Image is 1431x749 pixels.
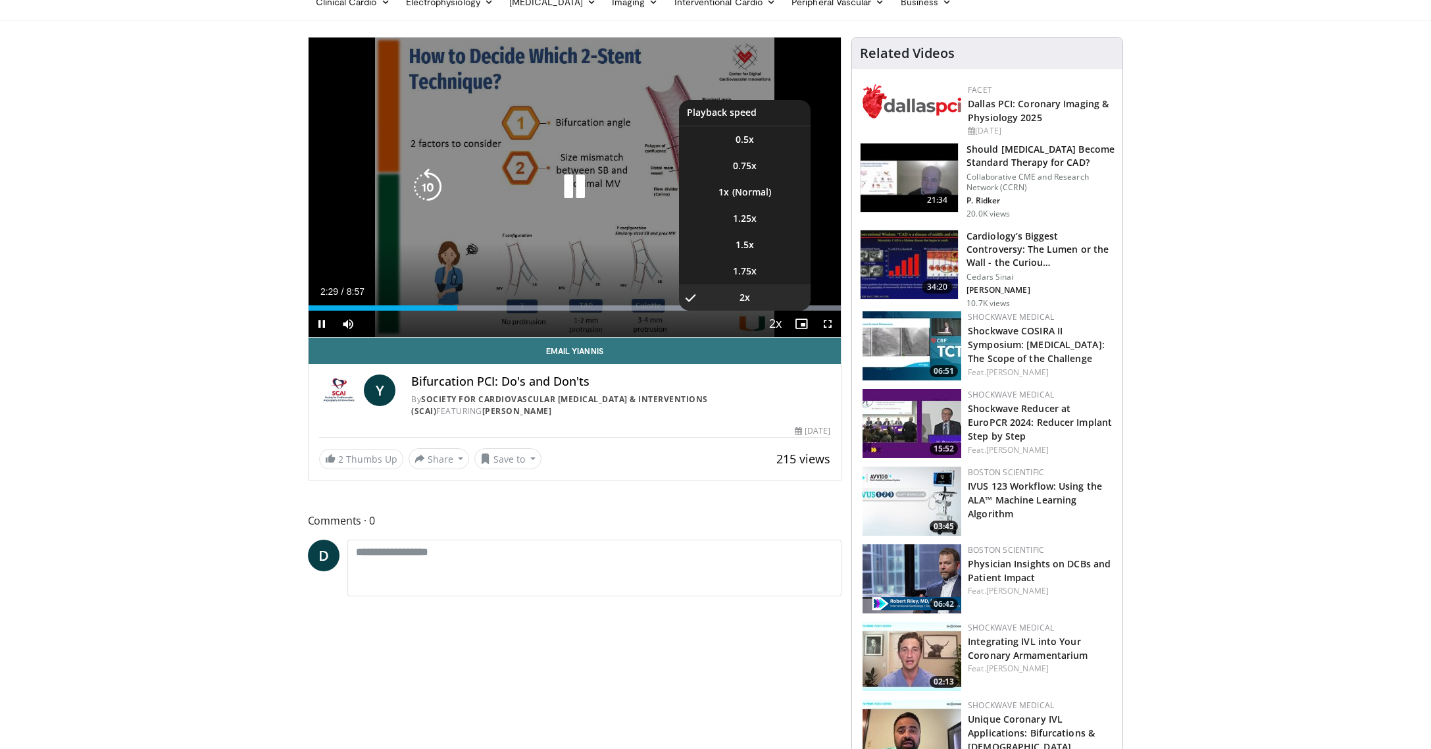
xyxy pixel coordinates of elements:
[338,453,343,465] span: 2
[411,394,830,417] div: By FEATURING
[968,311,1054,323] a: Shockwave Medical
[364,374,395,406] a: Y
[930,521,958,532] span: 03:45
[863,544,961,613] img: 3d4c4166-a96d-499e-9f9b-63b7ac983da6.png.150x105_q85_crop-smart_upscale.png
[968,622,1054,633] a: Shockwave Medical
[308,540,339,571] a: D
[930,365,958,377] span: 06:51
[922,194,953,207] span: 21:34
[968,324,1105,365] a: Shockwave COSIRA II Symposium: [MEDICAL_DATA]: The Scope of the Challenge
[968,367,1112,378] div: Feat.
[309,38,841,338] video-js: Video Player
[968,635,1088,661] a: Integrating IVL into Your Coronary Armamentarium
[967,172,1115,193] p: Collaborative CME and Research Network (CCRN)
[736,133,754,146] span: 0.5x
[968,444,1112,456] div: Feat.
[733,212,757,225] span: 1.25x
[968,467,1044,478] a: Boston Scientific
[968,97,1109,124] a: Dallas PCI: Coronary Imaging & Physiology 2025
[863,389,961,458] img: fadbcca3-3c72-4f96-a40d-f2c885e80660.150x105_q85_crop-smart_upscale.jpg
[309,305,841,311] div: Progress Bar
[922,280,953,294] span: 34:20
[967,209,1010,219] p: 20.0K views
[863,389,961,458] a: 15:52
[736,238,754,251] span: 1.5x
[968,557,1111,584] a: Physician Insights on DCBs and Patient Impact
[319,449,403,469] a: 2 Thumbs Up
[986,444,1049,455] a: [PERSON_NAME]
[968,84,992,95] a: FACET
[967,143,1115,169] h3: Should [MEDICAL_DATA] Become Standard Therapy for CAD?
[474,448,541,469] button: Save to
[986,663,1049,674] a: [PERSON_NAME]
[776,451,830,467] span: 215 views
[860,143,1115,219] a: 21:34 Should [MEDICAL_DATA] Become Standard Therapy for CAD? Collaborative CME and Research Netwo...
[482,405,552,417] a: [PERSON_NAME]
[968,402,1112,442] a: Shockwave Reducer at EuroPCR 2024: Reducer Implant Step by Step
[986,367,1049,378] a: [PERSON_NAME]
[863,311,961,380] img: c35ce14a-3a80-4fd3-b91e-c59d4b4f33e6.150x105_q85_crop-smart_upscale.jpg
[863,311,961,380] a: 06:51
[411,394,708,417] a: Society for Cardiovascular [MEDICAL_DATA] & Interventions (SCAI)
[930,676,958,688] span: 02:13
[968,585,1112,597] div: Feat.
[309,338,841,364] a: Email Yiannis
[968,663,1112,675] div: Feat.
[795,425,830,437] div: [DATE]
[320,286,338,297] span: 2:29
[319,374,359,406] img: Society for Cardiovascular Angiography & Interventions (SCAI)
[930,443,958,455] span: 15:52
[341,286,344,297] span: /
[986,585,1049,596] a: [PERSON_NAME]
[863,84,961,118] img: 939357b5-304e-4393-95de-08c51a3c5e2a.png.150x105_q85_autocrop_double_scale_upscale_version-0.2.png
[968,544,1044,555] a: Boston Scientific
[335,311,361,337] button: Mute
[863,467,961,536] a: 03:45
[967,195,1115,206] p: P. Ridker
[968,480,1102,520] a: IVUS 123 Workflow: Using the ALA™ Machine Learning Algorithm
[967,272,1115,282] p: Cedars Sinai
[863,622,961,691] img: adf1c163-93e5-45e2-b520-fc626b6c9d57.150x105_q85_crop-smart_upscale.jpg
[863,622,961,691] a: 02:13
[308,512,842,529] span: Comments 0
[930,598,958,610] span: 06:42
[968,125,1112,137] div: [DATE]
[967,230,1115,269] h3: Cardiology’s Biggest Controversy: The Lumen or the Wall - the Curiou…
[968,389,1054,400] a: Shockwave Medical
[733,265,757,278] span: 1.75x
[815,311,841,337] button: Fullscreen
[968,700,1054,711] a: Shockwave Medical
[860,230,1115,309] a: 34:20 Cardiology’s Biggest Controversy: The Lumen or the Wall - the Curiou… Cedars Sinai [PERSON_...
[718,186,729,199] span: 1x
[740,291,750,304] span: 2x
[347,286,364,297] span: 8:57
[409,448,470,469] button: Share
[762,311,788,337] button: Playback Rate
[411,374,830,389] h4: Bifurcation PCI: Do's and Don'ts
[967,298,1010,309] p: 10.7K views
[863,544,961,613] a: 06:42
[860,45,955,61] h4: Related Videos
[863,467,961,536] img: a66c217a-745f-4867-a66f-0c610c99ad03.150x105_q85_crop-smart_upscale.jpg
[309,311,335,337] button: Pause
[967,285,1115,296] p: [PERSON_NAME]
[861,143,958,212] img: eb63832d-2f75-457d-8c1a-bbdc90eb409c.150x105_q85_crop-smart_upscale.jpg
[861,230,958,299] img: d453240d-5894-4336-be61-abca2891f366.150x105_q85_crop-smart_upscale.jpg
[733,159,757,172] span: 0.75x
[788,311,815,337] button: Enable picture-in-picture mode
